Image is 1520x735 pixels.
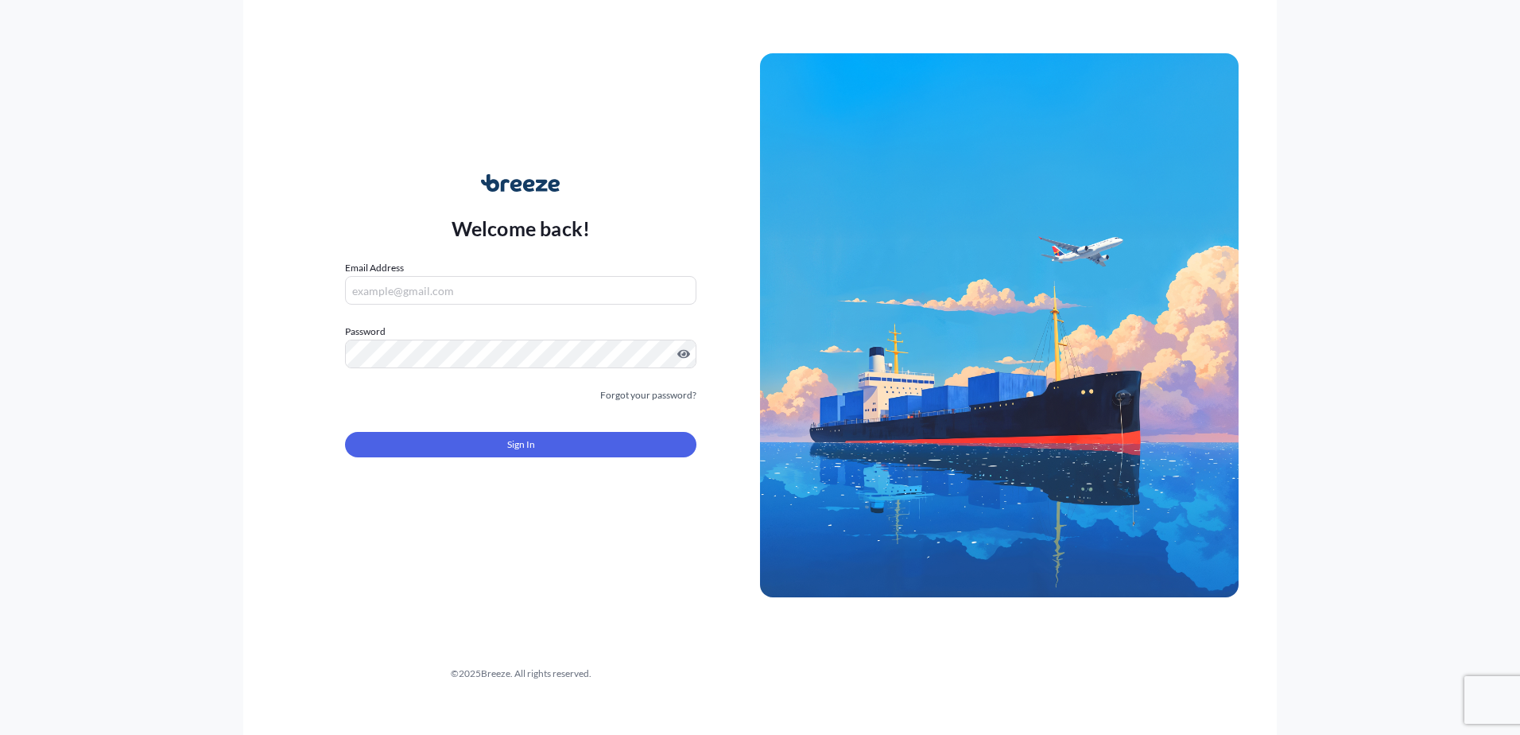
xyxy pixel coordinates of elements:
[345,324,696,340] label: Password
[452,216,591,241] p: Welcome back!
[345,276,696,305] input: example@gmail.com
[760,53,1239,597] img: Ship illustration
[677,348,690,360] button: Show password
[600,387,696,403] a: Forgot your password?
[281,666,760,682] div: © 2025 Breeze. All rights reserved.
[345,432,696,457] button: Sign In
[345,260,404,276] label: Email Address
[507,437,535,453] span: Sign In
